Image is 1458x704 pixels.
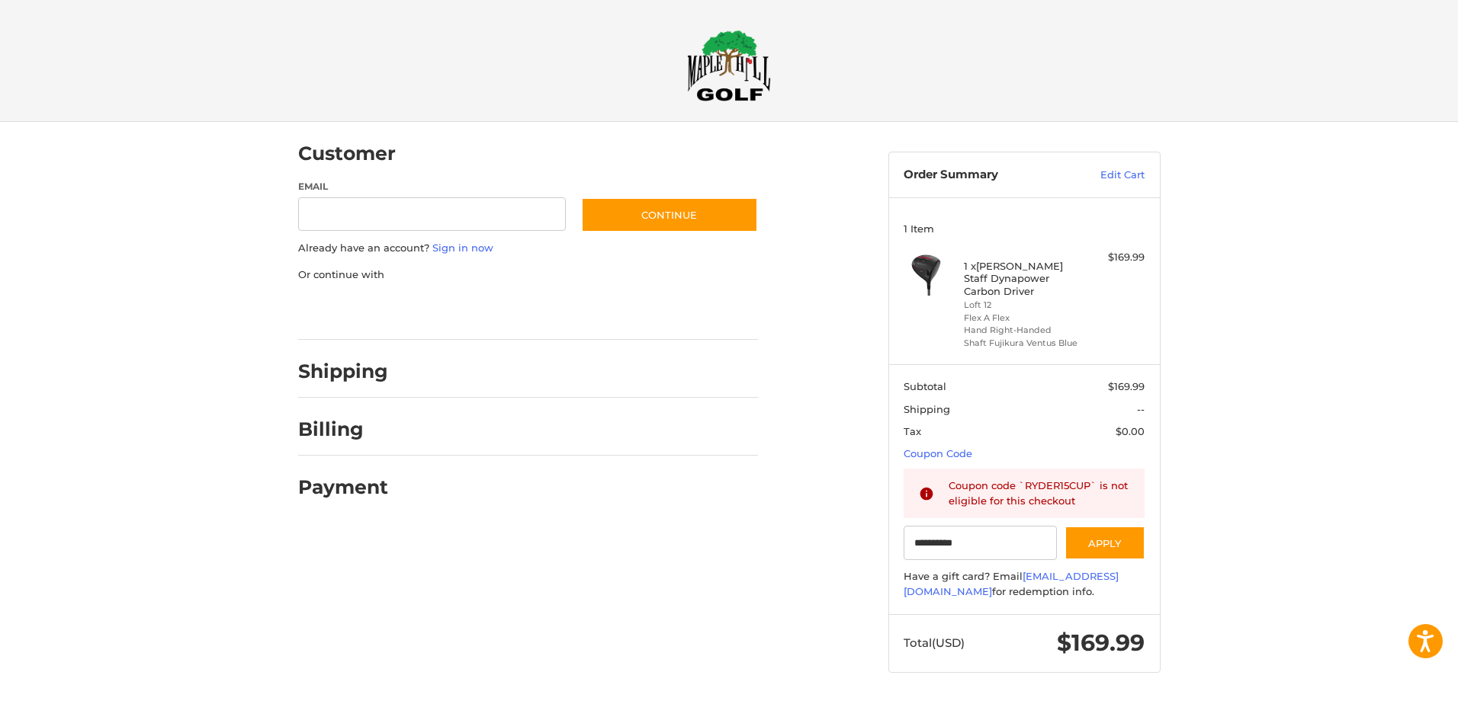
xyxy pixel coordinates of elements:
[293,297,407,325] iframe: PayPal-paypal
[581,197,758,232] button: Continue
[904,635,965,650] span: Total (USD)
[904,403,950,415] span: Shipping
[1108,380,1145,392] span: $169.99
[949,478,1130,508] div: Coupon code `RYDER15CUP` is not eligible for this checkout
[1116,425,1145,437] span: $0.00
[904,168,1068,183] h3: Order Summary
[964,312,1081,325] li: Flex A Flex
[1084,250,1145,265] div: $169.99
[1068,168,1145,183] a: Edit Cart
[432,242,493,254] a: Sign in now
[1065,526,1145,560] button: Apply
[298,475,388,499] h2: Payment
[687,30,771,101] img: Maple Hill Golf
[298,360,388,383] h2: Shipping
[1057,629,1145,657] span: $169.99
[298,142,396,165] h2: Customer
[904,447,972,459] a: Coupon Code
[904,570,1119,597] a: [EMAIL_ADDRESS][DOMAIN_NAME]
[298,267,758,283] p: Or continue with
[904,526,1057,560] input: Gift Certificate or Coupon Code
[904,222,1145,235] h3: 1 Item
[422,297,537,325] iframe: PayPal-paylater
[551,297,666,325] iframe: PayPal-venmo
[904,380,946,392] span: Subtotal
[298,241,758,256] p: Already have an account?
[1137,403,1145,415] span: --
[964,337,1081,350] li: Shaft Fujikura Ventus Blue
[964,299,1081,312] li: Loft 12
[964,324,1081,337] li: Hand Right-Handed
[904,569,1145,599] div: Have a gift card? Email for redemption info.
[298,418,387,441] h2: Billing
[904,425,921,437] span: Tax
[964,260,1081,297] h4: 1 x [PERSON_NAME] Staff Dynapower Carbon Driver
[298,180,567,194] label: Email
